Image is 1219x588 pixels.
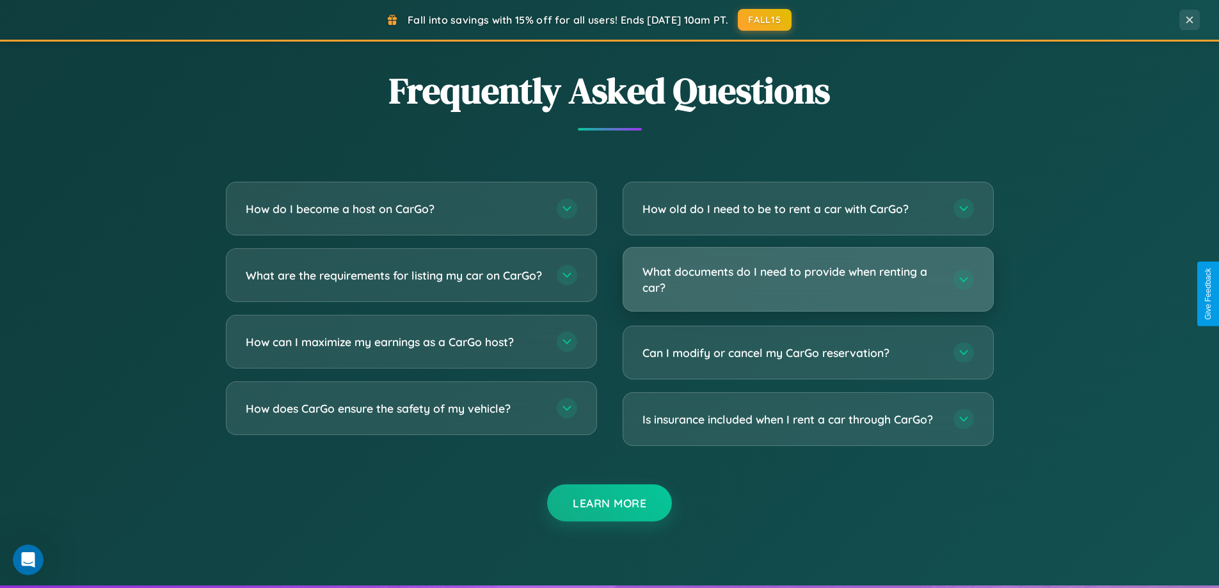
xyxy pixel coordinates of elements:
h3: How can I maximize my earnings as a CarGo host? [246,334,544,350]
h3: Is insurance included when I rent a car through CarGo? [642,411,941,427]
h3: How old do I need to be to rent a car with CarGo? [642,201,941,217]
h3: How do I become a host on CarGo? [246,201,544,217]
button: FALL15 [738,9,792,31]
button: Learn More [547,484,672,521]
h3: What are the requirements for listing my car on CarGo? [246,267,544,283]
h3: Can I modify or cancel my CarGo reservation? [642,345,941,361]
iframe: Intercom live chat [13,544,44,575]
h2: Frequently Asked Questions [226,66,994,115]
span: Fall into savings with 15% off for all users! Ends [DATE] 10am PT. [408,13,728,26]
h3: What documents do I need to provide when renting a car? [642,264,941,295]
div: Give Feedback [1204,268,1213,320]
h3: How does CarGo ensure the safety of my vehicle? [246,401,544,417]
